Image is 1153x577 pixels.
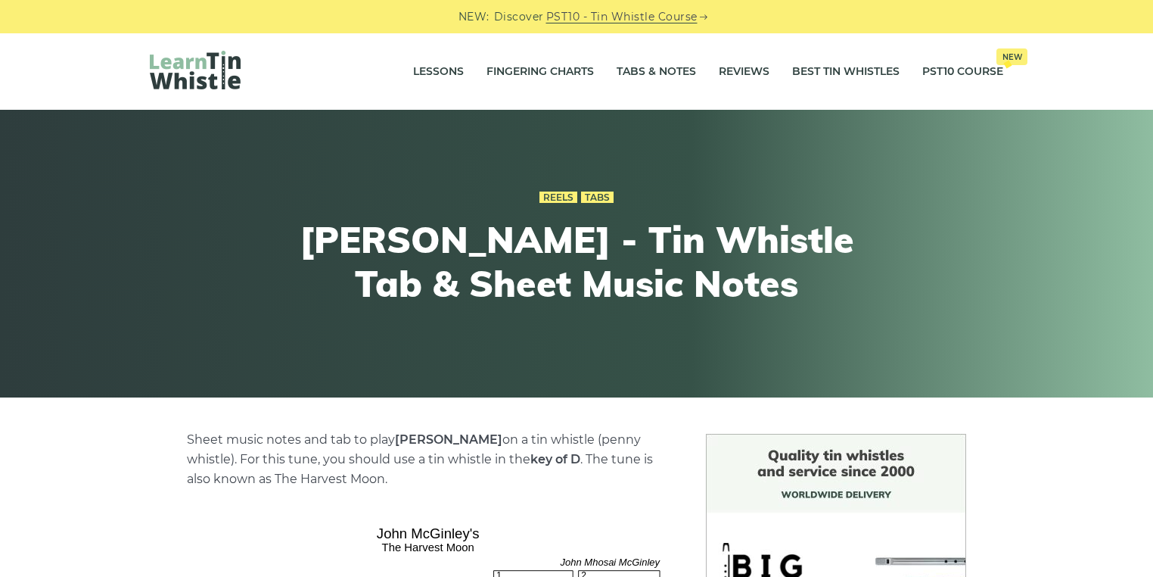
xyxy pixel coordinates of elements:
a: Lessons [413,53,464,91]
a: Tabs [581,192,614,204]
a: Tabs & Notes [617,53,696,91]
a: PST10 CourseNew [922,53,1003,91]
p: Sheet music notes and tab to play on a tin whistle (penny whistle). For this tune, you should use... [187,430,670,489]
strong: [PERSON_NAME] [395,432,502,447]
a: Fingering Charts [486,53,594,91]
h1: [PERSON_NAME] - Tin Whistle Tab & Sheet Music Notes [298,218,855,305]
img: LearnTinWhistle.com [150,51,241,89]
span: New [996,48,1027,65]
strong: key of D [530,452,580,466]
a: Reviews [719,53,769,91]
a: Best Tin Whistles [792,53,900,91]
a: Reels [539,192,577,204]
